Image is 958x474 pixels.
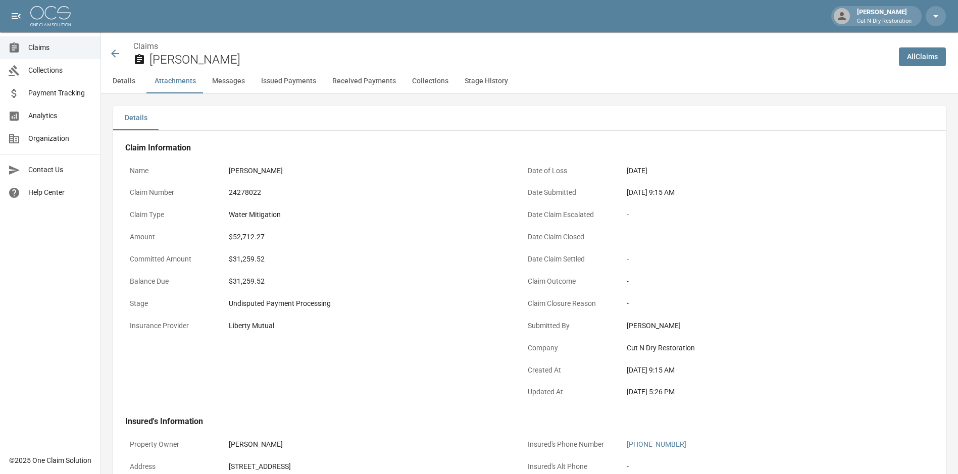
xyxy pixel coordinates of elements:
[523,272,614,291] p: Claim Outcome
[149,52,891,67] h2: [PERSON_NAME]
[627,343,904,353] div: Cut N Dry Restoration
[523,205,614,225] p: Date Claim Escalated
[28,42,92,53] span: Claims
[9,455,91,465] div: © 2025 One Claim Solution
[857,17,912,26] p: Cut N Dry Restoration
[627,461,904,472] div: -
[523,183,614,202] p: Date Submitted
[229,254,507,265] div: $31,259.52
[523,227,614,247] p: Date Claim Closed
[899,47,946,66] a: AllClaims
[627,387,904,397] div: [DATE] 5:26 PM
[523,338,614,358] p: Company
[523,382,614,402] p: Updated At
[523,316,614,336] p: Submitted By
[125,294,216,313] p: Stage
[523,435,614,454] p: Insured's Phone Number
[6,6,26,26] button: open drawer
[28,88,92,98] span: Payment Tracking
[627,166,904,176] div: [DATE]
[523,161,614,181] p: Date of Loss
[229,321,507,331] div: Liberty Mutual
[627,365,904,376] div: [DATE] 9:15 AM
[125,249,216,269] p: Committed Amount
[627,440,686,448] a: [PHONE_NUMBER]
[229,298,507,309] div: Undisputed Payment Processing
[627,232,904,242] div: -
[229,439,507,450] div: [PERSON_NAME]
[229,166,507,176] div: [PERSON_NAME]
[30,6,71,26] img: ocs-logo-white-transparent.png
[523,249,614,269] p: Date Claim Settled
[113,106,946,130] div: details tabs
[101,69,958,93] div: anchor tabs
[113,106,159,130] button: Details
[627,276,904,287] div: -
[133,41,158,51] a: Claims
[125,227,216,247] p: Amount
[28,187,92,198] span: Help Center
[229,232,507,242] div: $52,712.27
[133,40,891,52] nav: breadcrumb
[324,69,404,93] button: Received Payments
[28,133,92,144] span: Organization
[627,298,904,309] div: -
[204,69,253,93] button: Messages
[125,161,216,181] p: Name
[125,143,909,153] h4: Claim Information
[853,7,916,25] div: [PERSON_NAME]
[125,272,216,291] p: Balance Due
[627,254,904,265] div: -
[229,461,507,472] div: [STREET_ADDRESS]
[28,111,92,121] span: Analytics
[146,69,204,93] button: Attachments
[523,360,614,380] p: Created At
[404,69,457,93] button: Collections
[523,294,614,313] p: Claim Closure Reason
[28,165,92,175] span: Contact Us
[125,183,216,202] p: Claim Number
[627,209,904,220] div: -
[28,65,92,76] span: Collections
[125,205,216,225] p: Claim Type
[101,69,146,93] button: Details
[125,435,216,454] p: Property Owner
[229,276,507,287] div: $31,259.52
[457,69,516,93] button: Stage History
[229,187,507,198] div: 24278022
[125,416,909,427] h4: Insured's Information
[229,209,507,220] div: Water Mitigation
[253,69,324,93] button: Issued Payments
[627,321,904,331] div: [PERSON_NAME]
[627,187,904,198] div: [DATE] 9:15 AM
[125,316,216,336] p: Insurance Provider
